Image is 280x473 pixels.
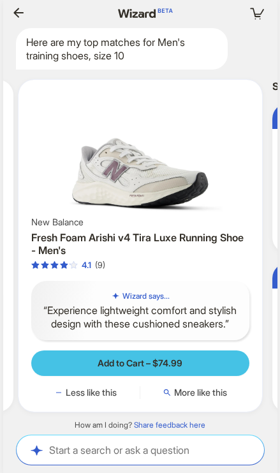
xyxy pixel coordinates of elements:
a: Share feedback here [134,420,205,430]
span: star [50,261,59,269]
q: Experience lightweight comfort and stylish design with these cushioned sneakers. [41,304,240,331]
button: Less like this [31,386,140,399]
span: star [31,261,40,269]
div: How am I doing? [3,420,277,430]
span: Less like this [66,387,117,398]
h3: Fresh Foam Arishi v4 Tira Luxe Running Shoe - Men's [31,231,250,258]
div: 4.1 out of 5 stars [31,260,91,271]
span: star [70,261,78,269]
div: Here are my top matches for Men's training shoes, size 10 [16,28,228,70]
div: Fresh Foam Arishi v4 Tira Luxe Running Shoe - Men'sNew BalanceFresh Foam Arishi v4 Tira Luxe Runn... [18,80,263,412]
div: (9) [95,260,105,271]
button: More like this [140,386,249,399]
span: New Balance [31,216,84,228]
img: Fresh Foam Arishi v4 Tira Luxe Running Shoe - Men's [24,85,258,214]
span: star [41,261,49,269]
h5: Wizard says... [122,291,170,301]
span: Add to Cart – $74.99 [98,357,182,369]
span: star [60,261,68,269]
button: Add to Cart – $74.99 [31,350,250,376]
div: 4.1 [82,260,91,271]
span: More like this [174,387,227,398]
